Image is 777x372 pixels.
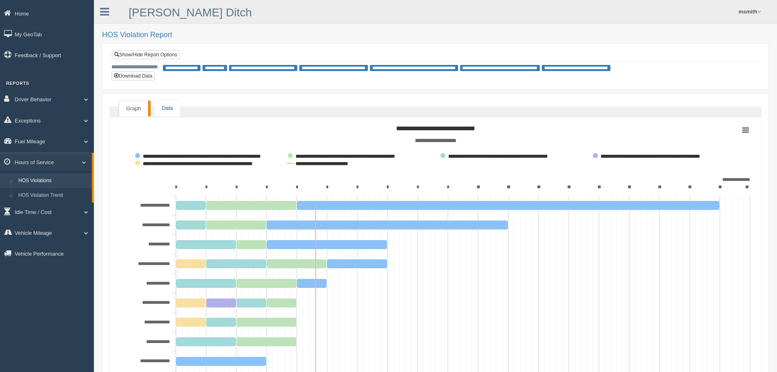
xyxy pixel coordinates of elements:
a: Data [154,100,180,117]
button: Download Data [111,71,155,80]
a: Graph [119,100,148,117]
a: [PERSON_NAME] Ditch [129,6,252,19]
h2: HOS Violation Report [102,31,769,39]
a: Show/Hide Report Options [112,50,180,59]
a: HOS Violation Trend [15,188,92,203]
a: HOS Violations [15,174,92,188]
